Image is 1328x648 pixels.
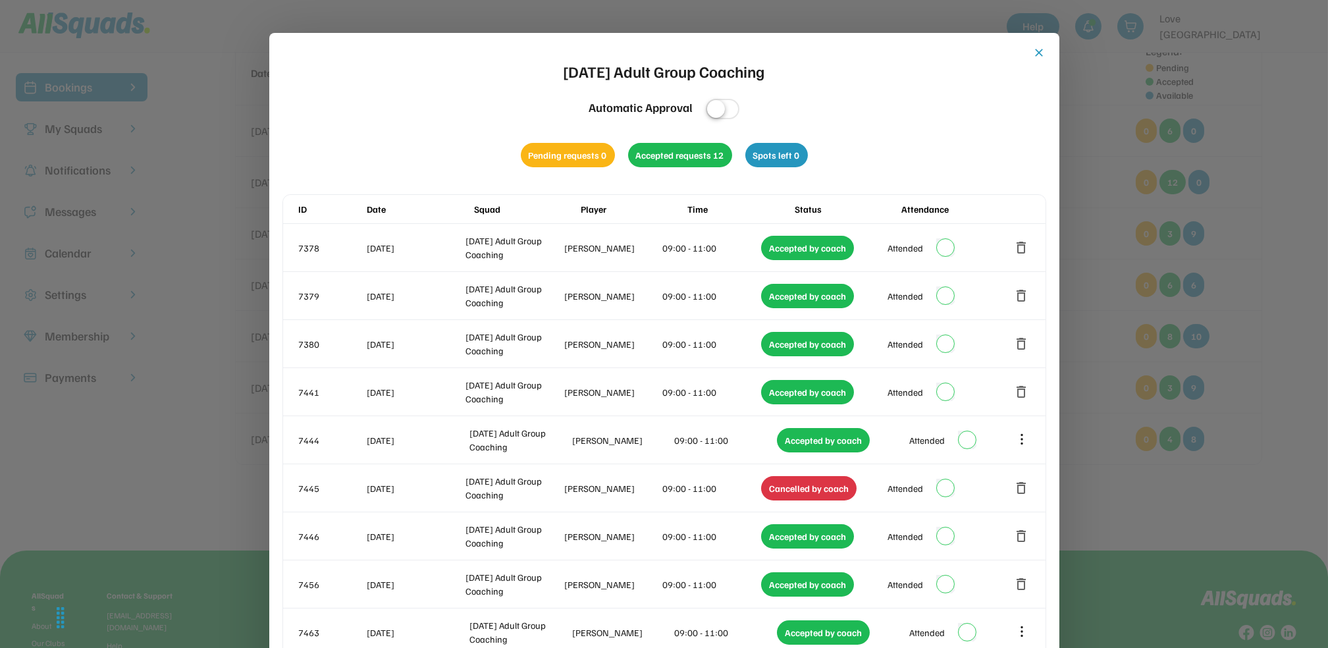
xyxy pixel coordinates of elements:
button: delete [1014,240,1030,256]
div: [DATE] [367,578,464,591]
button: delete [1014,480,1030,496]
div: [DATE] Adult Group Coaching [469,426,570,454]
div: Accepted by coach [761,524,854,549]
div: Automatic Approval [589,99,693,117]
div: Attended [888,385,923,399]
button: close [1033,46,1046,59]
div: 7378 [299,241,365,255]
div: Accepted by coach [777,428,870,452]
div: 7445 [299,481,365,495]
button: delete [1014,576,1030,592]
div: [DATE] [367,481,464,495]
div: [PERSON_NAME] [564,385,660,399]
div: 09:00 - 11:00 [663,385,759,399]
div: [DATE] Adult Group Coaching [465,282,562,310]
div: ID [299,202,365,216]
div: [DATE] [367,626,467,639]
div: [DATE] Adult Group Coaching [465,522,562,550]
div: [PERSON_NAME] [564,481,660,495]
button: delete [1014,336,1030,352]
div: [DATE] Adult Group Coaching [465,234,562,261]
div: 09:00 - 11:00 [663,289,759,303]
div: 7444 [299,433,365,447]
div: Accepted requests 12 [628,143,732,167]
div: 7446 [299,529,365,543]
div: [DATE] [367,433,467,447]
div: 09:00 - 11:00 [675,433,775,447]
div: Attended [888,289,923,303]
div: Attended [909,626,945,639]
div: [PERSON_NAME] [564,241,660,255]
div: Attendance [901,202,1005,216]
div: Attended [888,481,923,495]
div: Accepted by coach [761,332,854,356]
div: 7463 [299,626,365,639]
div: Accepted by coach [761,572,854,597]
div: [DATE] Adult Group Coaching [465,378,562,406]
div: 09:00 - 11:00 [663,481,759,495]
div: Spots left 0 [745,143,808,167]
div: [DATE] [367,529,464,543]
div: [DATE] [367,289,464,303]
div: Accepted by coach [777,620,870,645]
div: [DATE] [367,385,464,399]
div: [DATE] [367,241,464,255]
div: Attended [888,578,923,591]
div: 09:00 - 11:00 [663,241,759,255]
div: Accepted by coach [761,236,854,260]
div: 7379 [299,289,365,303]
div: [PERSON_NAME] [572,626,672,639]
div: 7456 [299,578,365,591]
div: [DATE] Adult Group Coaching [465,330,562,358]
button: delete [1014,384,1030,400]
div: 09:00 - 11:00 [663,337,759,351]
div: Attended [888,337,923,351]
div: 09:00 - 11:00 [675,626,775,639]
div: [PERSON_NAME] [572,433,672,447]
div: [PERSON_NAME] [564,529,660,543]
div: Accepted by coach [761,284,854,308]
div: [DATE] [367,337,464,351]
div: [DATE] Adult Group Coaching [469,618,570,646]
button: delete [1014,288,1030,304]
div: Attended [888,529,923,543]
div: Accepted by coach [761,380,854,404]
div: Attended [888,241,923,255]
div: [DATE] Adult Group Coaching [465,570,562,598]
div: [PERSON_NAME] [564,578,660,591]
div: 09:00 - 11:00 [663,529,759,543]
div: Status [795,202,899,216]
div: 09:00 - 11:00 [663,578,759,591]
div: 7380 [299,337,365,351]
div: [PERSON_NAME] [564,337,660,351]
div: [DATE] Adult Group Coaching [465,474,562,502]
div: [DATE] Adult Group Coaching [564,59,765,83]
div: Squad [474,202,578,216]
div: [PERSON_NAME] [564,289,660,303]
div: Date [367,202,471,216]
div: Attended [909,433,945,447]
button: delete [1014,528,1030,544]
div: 7441 [299,385,365,399]
div: Player [581,202,685,216]
div: Pending requests 0 [521,143,615,167]
div: Time [687,202,791,216]
div: Cancelled by coach [761,476,857,500]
